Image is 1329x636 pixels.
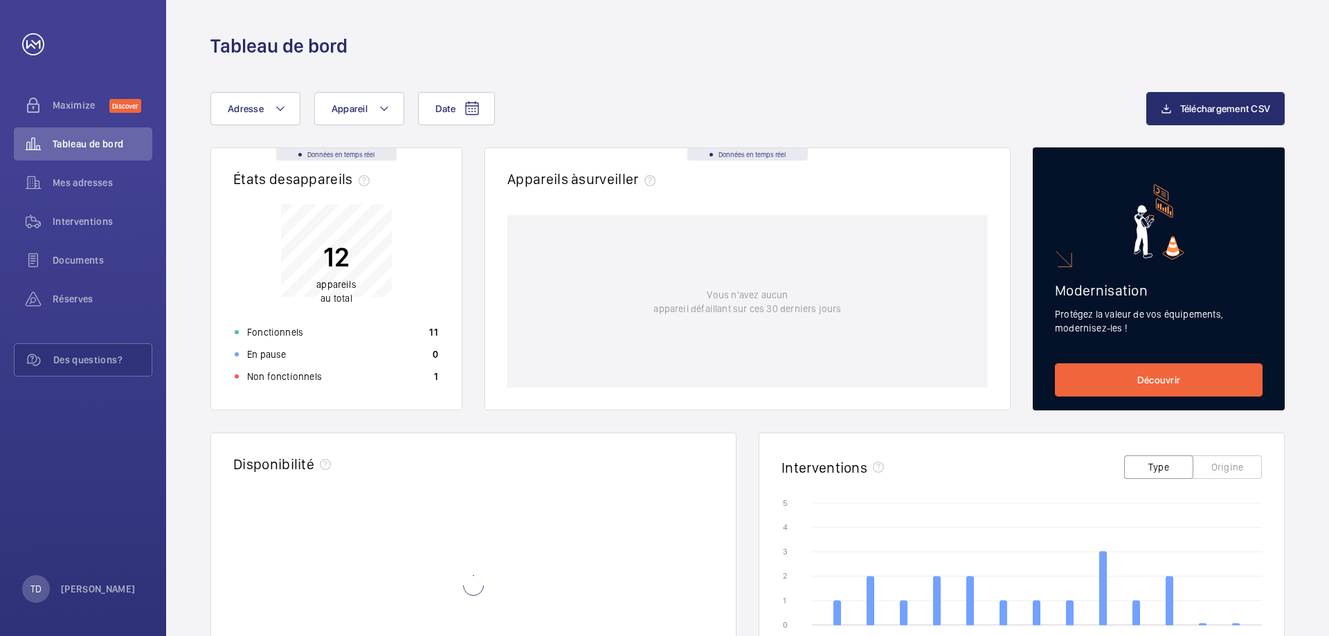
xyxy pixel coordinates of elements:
[418,92,495,125] button: Date
[109,99,141,113] span: Discover
[1193,455,1262,479] button: Origine
[1134,184,1184,260] img: marketing-card.svg
[1180,103,1271,114] span: Téléchargement CSV
[53,176,152,190] span: Mes adresses
[228,103,264,114] span: Adresse
[1055,282,1263,299] h2: Modernisation
[53,215,152,228] span: Interventions
[507,170,661,188] h2: Appareils à
[30,582,42,596] p: TD
[435,103,455,114] span: Date
[293,170,375,188] span: appareils
[783,523,788,532] text: 4
[783,571,787,581] text: 2
[1055,363,1263,397] a: Découvrir
[687,148,808,161] div: Données en temps réel
[247,325,303,339] p: Fonctionnels
[1146,92,1285,125] button: Téléchargement CSV
[53,253,152,267] span: Documents
[316,279,356,290] span: appareils
[53,353,152,367] span: Des questions?
[233,170,375,188] h2: États des
[316,239,356,274] p: 12
[434,370,438,383] p: 1
[781,459,867,476] h2: Interventions
[783,596,786,606] text: 1
[653,288,841,316] p: Vous n'avez aucun appareil défaillant sur ces 30 derniers jours
[53,292,152,306] span: Réserves
[429,325,438,339] p: 11
[332,103,368,114] span: Appareil
[1124,455,1193,479] button: Type
[433,347,438,361] p: 0
[210,92,300,125] button: Adresse
[783,620,788,630] text: 0
[316,278,356,305] p: au total
[783,547,788,556] text: 3
[314,92,404,125] button: Appareil
[53,137,152,151] span: Tableau de bord
[53,98,109,112] span: Maximize
[247,370,322,383] p: Non fonctionnels
[233,455,314,473] h2: Disponibilité
[579,170,660,188] span: surveiller
[783,498,788,508] text: 5
[210,33,347,59] h1: Tableau de bord
[247,347,286,361] p: En pause
[61,582,136,596] p: [PERSON_NAME]
[1055,307,1263,335] p: Protégez la valeur de vos équipements, modernisez-les !
[276,148,397,161] div: Données en temps réel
